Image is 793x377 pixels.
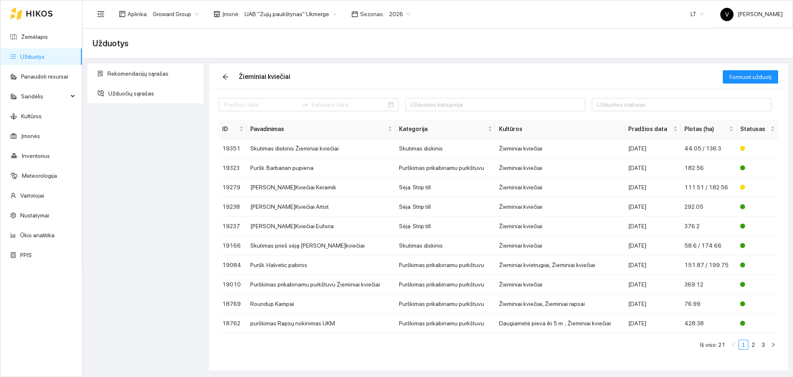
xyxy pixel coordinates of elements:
[21,133,40,139] a: Įmonės
[684,184,728,191] span: 111.51 / 182.56
[219,158,247,178] td: 19323
[247,158,396,178] td: Puršk. Barbarian pupiena
[684,262,729,268] span: 151.87 / 199.75
[20,232,55,239] a: Ūkio analitika
[681,217,736,236] td: 376.2
[768,340,778,350] button: right
[681,275,736,294] td: 369.12
[396,178,496,197] td: Sėja. Strip till
[625,119,681,139] th: this column's title is Pradžios data,this column is sortable
[396,119,496,139] th: this column's title is Kategorija,this column is sortable
[748,340,758,350] li: 2
[729,72,772,81] span: Formuoti užduotį
[247,255,396,275] td: Puršk. Halvetic pabiros
[21,88,68,105] span: Sandėlis
[219,74,232,80] span: arrow-left
[247,275,396,294] td: Purškimas prikabinamu purkštuvu Žieminiai kviečiai
[247,178,396,197] td: [PERSON_NAME]Kviečiai Keramik
[20,192,44,199] a: Vartotojai
[628,163,678,172] div: [DATE]
[20,212,49,219] a: Nustatymai
[250,124,386,134] span: Pavadinimas
[496,294,625,314] td: Žieminiai kviečiai, Žieminiai rapsai
[684,145,721,152] span: 44.05 / 136.3
[247,119,396,139] th: this column's title is Pavadinimas,this column is sortable
[108,85,197,102] span: Užduočių sąrašas
[496,255,625,275] td: Žieminiai kvietrugiai, Žieminiai kviečiai
[360,10,384,19] span: Sezonas :
[396,294,496,314] td: Purškimas prikabinamu purkštuvu
[737,119,778,139] th: this column's title is Statusas,this column is sortable
[684,242,722,249] span: 58.6 / 174.66
[628,222,678,231] div: [DATE]
[496,217,625,236] td: Žieminiai kviečiai
[720,11,783,17] span: [PERSON_NAME]
[739,340,748,349] a: 1
[759,340,768,349] a: 3
[723,70,778,84] button: Formuoti užduotį
[691,8,704,20] span: LT
[396,139,496,158] td: Skutimas diskinis
[399,124,486,134] span: Kategorija
[396,158,496,178] td: Purškimas prikabinamu purkštuvu
[247,139,396,158] td: Skutimas diskinis Žieminiai kviečiai
[731,342,736,347] span: left
[628,260,678,270] div: [DATE]
[681,119,736,139] th: this column's title is Plotas (ha),this column is sortable
[681,314,736,333] td: 428.38
[684,124,727,134] span: Plotas (ha)
[222,124,237,134] span: ID
[628,280,678,289] div: [DATE]
[247,314,396,333] td: purškimas Rapsų nokinimas UKM
[628,299,678,308] div: [DATE]
[247,197,396,217] td: [PERSON_NAME]Kviečiai Artist
[219,275,247,294] td: 19010
[21,33,48,40] a: Žemėlapis
[496,178,625,197] td: Žieminiai kviečiai
[247,236,396,255] td: Skutimas prieš sėją [PERSON_NAME]kviečiai
[771,342,776,347] span: right
[107,65,197,82] span: Rekomendacijų sąrašas
[749,340,758,349] a: 2
[219,255,247,275] td: 19084
[22,153,50,159] a: Inventorius
[496,314,625,333] td: Daugiametė pieva iki 5 m. , Žieminiai kviečiai
[396,314,496,333] td: Purškimas prikabinamu purkštuvu
[219,119,247,139] th: this column's title is ID,this column is sortable
[768,340,778,350] li: Pirmyn
[219,314,247,333] td: 18762
[628,202,678,211] div: [DATE]
[496,158,625,178] td: Žieminiai kviečiai
[729,340,738,350] li: Atgal
[302,101,309,108] span: swap-right
[396,236,496,255] td: Skutimas diskinis
[97,10,104,18] span: menu-fold
[20,53,45,60] a: Užduotys
[496,236,625,255] td: Žieminiai kviečiai
[496,197,625,217] td: Žieminiai kviečiai
[219,70,232,84] button: arrow-left
[396,217,496,236] td: Sėja. Strip till
[247,217,396,236] td: [PERSON_NAME]Kviečiai Euforia
[389,8,411,20] span: 2026
[628,183,678,192] div: [DATE]
[219,178,247,197] td: 19279
[153,8,199,20] span: Groward Group
[247,294,396,314] td: Roundup Kampai
[21,113,42,119] a: Kultūros
[21,73,68,80] a: Panaudoti resursai
[496,119,625,139] th: Kultūros
[740,124,769,134] span: Statusas
[239,72,290,82] div: Žieminiai kviečiai
[496,275,625,294] td: Žieminiai kviečiai
[681,197,736,217] td: 292.05
[219,197,247,217] td: 19238
[222,10,240,19] span: Įmonė :
[219,217,247,236] td: 19237
[496,139,625,158] td: Žieminiai kviečiai
[681,158,736,178] td: 182.56
[758,340,768,350] li: 3
[628,241,678,250] div: [DATE]
[700,340,725,350] li: Iš viso: 21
